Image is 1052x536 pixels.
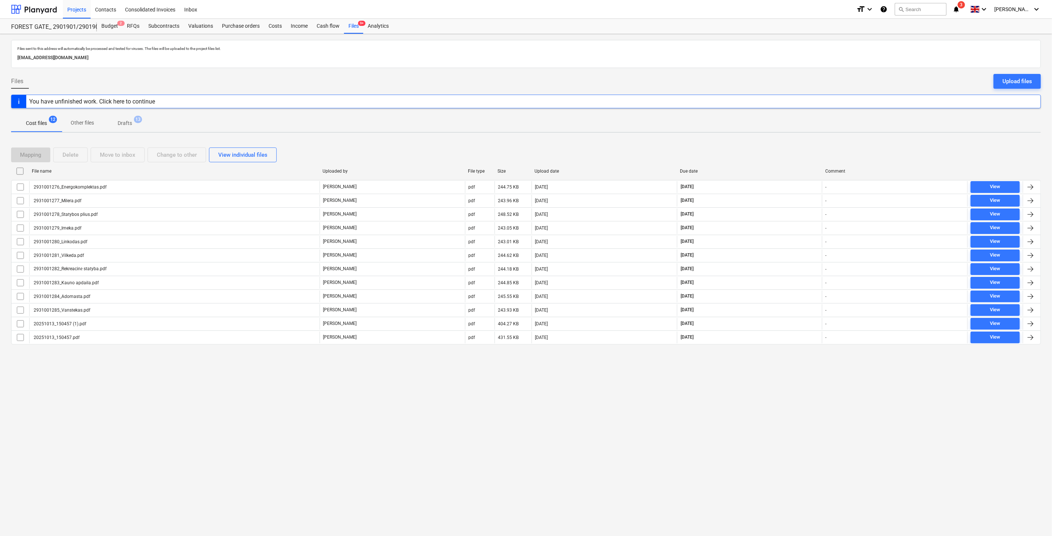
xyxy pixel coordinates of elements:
div: 244.62 KB [498,253,519,258]
p: [PERSON_NAME] [323,211,357,217]
p: [EMAIL_ADDRESS][DOMAIN_NAME] [17,54,1035,62]
div: [DATE] [535,225,548,231]
div: 20251013_150457 (1).pdf [33,321,86,326]
div: 243.05 KB [498,225,519,231]
div: Budget [97,19,122,34]
div: pdf [468,212,475,217]
div: 248.52 KB [498,212,519,217]
span: 2 [117,21,125,26]
div: View individual files [218,150,267,160]
span: [DATE] [680,266,695,272]
span: 13 [134,116,142,123]
p: Drafts [118,119,132,127]
div: File name [32,169,317,174]
a: Analytics [363,19,393,34]
p: [PERSON_NAME] [323,266,357,272]
div: Files [344,19,363,34]
span: search [898,6,904,12]
a: Subcontracts [144,19,184,34]
p: [PERSON_NAME] [323,320,357,327]
div: View [990,333,1001,342]
div: [DATE] [535,184,548,190]
a: Budget2 [97,19,122,34]
div: pdf [468,253,475,258]
button: Upload files [994,74,1041,89]
i: format_size [856,5,865,14]
div: - [825,280,826,285]
div: pdf [468,198,475,203]
p: [PERSON_NAME] [323,293,357,299]
div: 431.55 KB [498,335,519,340]
div: Comment [825,169,965,174]
div: pdf [468,239,475,244]
div: Chat Widget [1015,501,1052,536]
div: 2931001278_Statybos plius.pdf [33,212,98,217]
button: Search [895,3,947,16]
a: Cash flow [312,19,344,34]
div: pdf [468,184,475,190]
a: Files9+ [344,19,363,34]
span: [DATE] [680,252,695,258]
a: Purchase orders [218,19,264,34]
span: 3 [958,1,965,9]
div: View [990,224,1001,232]
p: [PERSON_NAME] [323,238,357,245]
div: 244.85 KB [498,280,519,285]
div: FOREST GATE_ 2901901/2901902/2901903 [11,23,88,31]
div: 2931001284_Adomasta.pdf [33,294,90,299]
div: [DATE] [535,212,548,217]
span: [DATE] [680,238,695,245]
div: - [825,239,826,244]
div: You have unfinished work. Click here to continue [29,98,155,105]
span: [DATE] [680,184,695,190]
p: Other files [71,119,94,127]
span: 9+ [358,21,365,26]
div: View [990,210,1001,218]
div: - [825,335,826,340]
button: View [971,291,1020,302]
div: [DATE] [535,321,548,326]
button: View [971,277,1020,289]
div: pdf [468,294,475,299]
div: 2931001277_Milera.pdf [33,198,81,203]
button: View [971,181,1020,193]
div: 2931001282_Rekreacinė statyba.pdf [33,266,107,272]
span: [DATE] [680,279,695,286]
span: Files [11,77,23,86]
button: View [971,236,1020,248]
div: View [990,278,1001,287]
div: - [825,212,826,217]
div: 2931001281_Vilkeda.pdf [33,253,84,258]
div: pdf [468,308,475,313]
div: [DATE] [535,239,548,244]
i: keyboard_arrow_down [865,5,874,14]
p: [PERSON_NAME] [323,307,357,313]
button: View individual files [209,147,277,162]
span: [DATE] [680,334,695,340]
div: View [990,319,1001,328]
span: [DATE] [680,225,695,231]
div: Upload date [535,169,674,174]
div: 244.75 KB [498,184,519,190]
div: RFQs [122,19,144,34]
div: pdf [468,280,475,285]
div: 404.27 KB [498,321,519,326]
div: 243.93 KB [498,308,519,313]
p: [PERSON_NAME] [323,334,357,340]
p: [PERSON_NAME] [323,252,357,258]
div: - [825,198,826,203]
div: View [990,292,1001,301]
a: Costs [264,19,286,34]
span: 12 [49,116,57,123]
button: View [971,195,1020,207]
div: [DATE] [535,253,548,258]
p: [PERSON_NAME] [323,197,357,204]
div: pdf [468,225,475,231]
div: 245.55 KB [498,294,519,299]
div: View [990,237,1001,246]
div: View [990,265,1001,273]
